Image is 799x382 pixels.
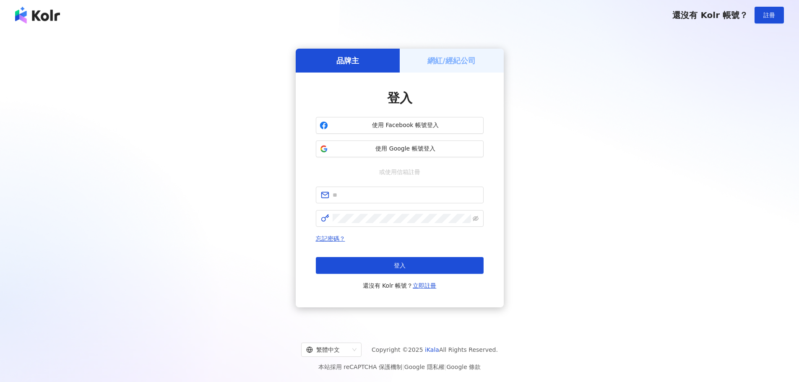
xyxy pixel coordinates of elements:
[15,7,60,23] img: logo
[331,121,480,130] span: 使用 Facebook 帳號登入
[363,281,437,291] span: 還沒有 Kolr 帳號？
[425,346,439,353] a: iKala
[316,117,484,134] button: 使用 Facebook 帳號登入
[402,364,404,370] span: |
[372,345,498,355] span: Copyright © 2025 All Rights Reserved.
[331,145,480,153] span: 使用 Google 帳號登入
[763,12,775,18] span: 註冊
[445,364,447,370] span: |
[387,91,412,105] span: 登入
[306,343,349,356] div: 繁體中文
[427,55,476,66] h5: 網紅/經紀公司
[318,362,481,372] span: 本站採用 reCAPTCHA 保護機制
[373,167,426,177] span: 或使用信箱註冊
[404,364,445,370] a: Google 隱私權
[755,7,784,23] button: 註冊
[336,55,359,66] h5: 品牌主
[473,216,479,221] span: eye-invisible
[316,257,484,274] button: 登入
[316,235,345,242] a: 忘記密碼？
[446,364,481,370] a: Google 條款
[672,10,748,20] span: 還沒有 Kolr 帳號？
[413,282,436,289] a: 立即註冊
[394,262,406,269] span: 登入
[316,140,484,157] button: 使用 Google 帳號登入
